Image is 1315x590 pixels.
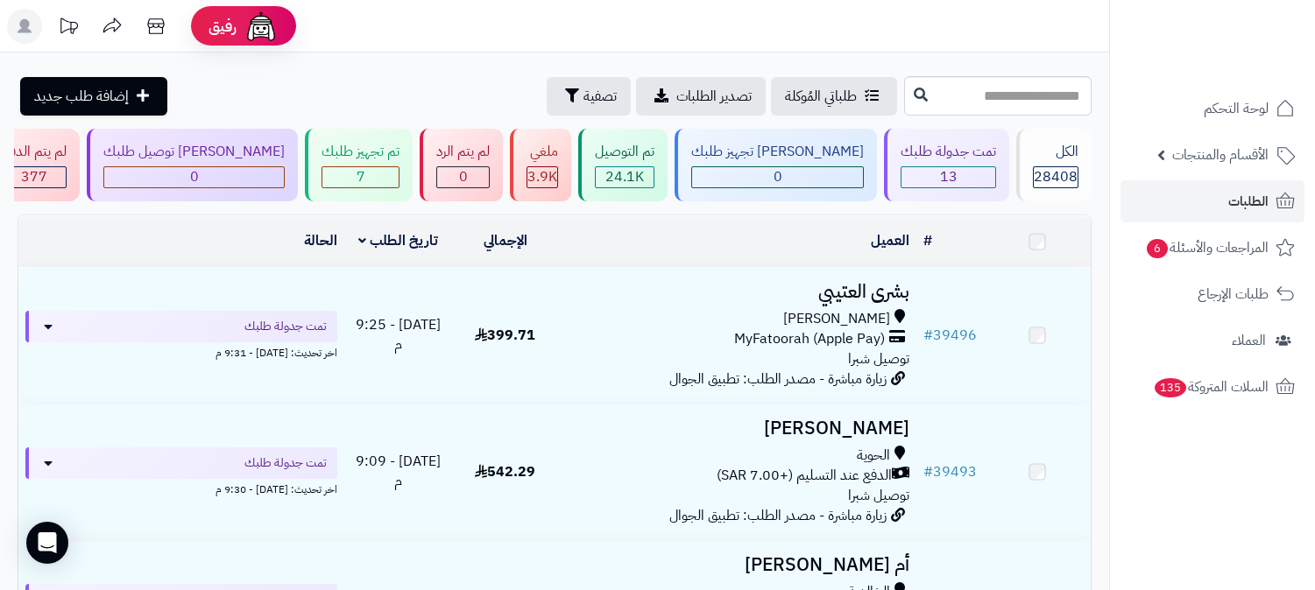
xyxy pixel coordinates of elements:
[1196,47,1298,84] img: logo-2.png
[304,230,337,251] a: الحالة
[1121,180,1304,222] a: الطلبات
[1033,142,1078,162] div: الكل
[848,485,909,506] span: توصيل شبرا
[1034,166,1078,187] span: 28408
[527,166,557,187] span: 3.9K
[26,522,68,564] div: Open Intercom Messenger
[1013,129,1095,201] a: الكل28408
[83,129,301,201] a: [PERSON_NAME] توصيل طلبك 0
[691,142,864,162] div: [PERSON_NAME] تجهيز طلبك
[436,142,490,162] div: لم يتم الرد
[2,142,67,162] div: لم يتم الدفع
[356,451,441,492] span: [DATE] - 9:09 م
[605,166,644,187] span: 24.1K
[1198,282,1269,306] span: طلبات الإرجاع
[1172,143,1269,167] span: الأقسام والمنتجات
[566,418,909,439] h3: [PERSON_NAME]
[1147,239,1168,258] span: 6
[527,142,558,162] div: ملغي
[358,230,438,251] a: تاريخ الطلب
[475,461,535,482] span: 542.29
[880,129,1013,201] a: تمت جدولة طلبك 13
[437,167,489,187] div: 0
[566,555,909,575] h3: أم [PERSON_NAME]
[322,167,399,187] div: 7
[771,77,897,116] a: طلباتي المُوكلة
[923,325,977,346] a: #39496
[1145,235,1269,260] span: المراجعات والأسئلة
[1153,375,1269,399] span: السلات المتروكة
[103,142,285,162] div: [PERSON_NAME] توصيل طلبك
[923,230,932,251] a: #
[857,446,890,466] span: الحوية
[244,9,279,44] img: ai-face.png
[734,329,885,349] span: MyFatoorah (Apple Pay)
[244,454,327,472] span: تمت جدولة طلبك
[1232,328,1266,353] span: العملاء
[596,167,654,187] div: 24131
[923,461,933,482] span: #
[506,129,575,201] a: ملغي 3.9K
[527,167,557,187] div: 3880
[547,77,631,116] button: تصفية
[774,166,782,187] span: 0
[190,166,199,187] span: 0
[676,86,752,107] span: تصدير الطلبات
[923,325,933,346] span: #
[783,309,890,329] span: [PERSON_NAME]
[322,142,399,162] div: تم تجهيز طلبك
[1228,189,1269,214] span: الطلبات
[901,142,996,162] div: تمت جدولة طلبك
[209,16,237,37] span: رفيق
[34,86,129,107] span: إضافة طلب جديد
[1155,378,1186,397] span: 135
[1121,366,1304,408] a: السلات المتروكة135
[940,166,958,187] span: 13
[104,167,284,187] div: 0
[356,314,441,355] span: [DATE] - 9:25 م
[636,77,766,116] a: تصدير الطلبات
[566,282,909,302] h3: بشرى العتيبي
[25,479,337,497] div: اخر تحديث: [DATE] - 9:30 م
[21,166,47,187] span: 377
[459,166,468,187] span: 0
[871,230,909,251] a: العميل
[301,129,416,201] a: تم تجهيز طلبك 7
[692,167,863,187] div: 0
[848,348,909,369] span: توصيل شبرا
[1121,227,1304,269] a: المراجعات والأسئلة6
[785,86,857,107] span: طلباتي المُوكلة
[20,77,167,116] a: إضافة طلب جديد
[244,318,327,335] span: تمت جدولة طلبك
[25,342,337,361] div: اخر تحديث: [DATE] - 9:31 م
[583,86,617,107] span: تصفية
[923,461,977,482] a: #39493
[475,325,535,346] span: 399.71
[357,166,365,187] span: 7
[669,369,887,390] span: زيارة مباشرة - مصدر الطلب: تطبيق الجوال
[575,129,671,201] a: تم التوصيل 24.1K
[669,505,887,526] span: زيارة مباشرة - مصدر الطلب: تطبيق الجوال
[484,230,527,251] a: الإجمالي
[1121,88,1304,130] a: لوحة التحكم
[416,129,506,201] a: لم يتم الرد 0
[3,167,66,187] div: 377
[1121,320,1304,362] a: العملاء
[46,9,90,48] a: تحديثات المنصة
[717,466,892,486] span: الدفع عند التسليم (+7.00 SAR)
[1121,273,1304,315] a: طلبات الإرجاع
[901,167,995,187] div: 13
[1204,96,1269,121] span: لوحة التحكم
[595,142,654,162] div: تم التوصيل
[671,129,880,201] a: [PERSON_NAME] تجهيز طلبك 0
